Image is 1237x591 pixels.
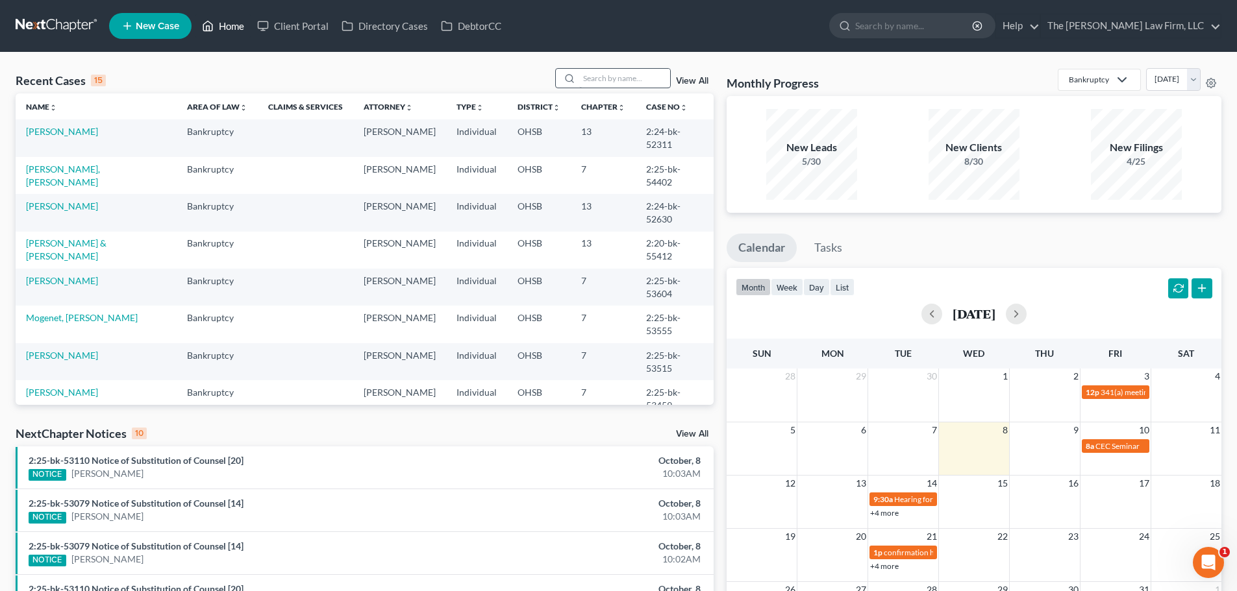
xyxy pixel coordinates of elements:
span: 15 [996,476,1009,491]
a: [PERSON_NAME] [71,553,144,566]
span: 20 [855,529,868,544]
td: Individual [446,343,507,380]
span: Fri [1108,348,1122,359]
span: 11 [1208,422,1221,438]
span: Sun [753,348,771,359]
div: Bankruptcy [1069,74,1109,85]
td: 7 [571,269,636,306]
td: [PERSON_NAME] [353,306,446,343]
td: Individual [446,194,507,231]
td: 2:25-bk-54402 [636,157,714,194]
a: [PERSON_NAME] [26,200,98,211]
span: 12p [1086,387,1099,397]
a: [PERSON_NAME], [PERSON_NAME] [26,163,100,187]
td: 2:25-bk-53604 [636,269,714,306]
td: [PERSON_NAME] [353,194,446,231]
div: 10:02AM [485,553,701,566]
td: [PERSON_NAME] [353,232,446,269]
td: Individual [446,306,507,343]
i: unfold_more [680,104,688,112]
iframe: Intercom live chat [1193,547,1224,578]
a: Home [195,14,251,38]
div: NOTICE [29,469,66,481]
span: 18 [1208,476,1221,491]
td: Individual [446,232,507,269]
a: [PERSON_NAME] [26,350,98,361]
td: Individual [446,157,507,194]
span: Thu [1035,348,1054,359]
td: [PERSON_NAME] [353,380,446,417]
i: unfold_more [618,104,625,112]
button: week [771,278,803,296]
a: 2:25-bk-53110 Notice of Substitution of Counsel [20] [29,455,244,466]
i: unfold_more [553,104,560,112]
div: 10:03AM [485,467,701,480]
td: 2:25-bk-53515 [636,343,714,380]
a: View All [676,429,708,439]
a: [PERSON_NAME] [26,387,98,398]
div: New Filings [1091,140,1182,155]
button: day [803,278,830,296]
input: Search by name... [579,69,670,88]
td: Bankruptcy [177,343,258,380]
div: 5/30 [766,155,857,168]
button: list [830,278,855,296]
div: NOTICE [29,555,66,566]
span: 21 [925,529,938,544]
div: NextChapter Notices [16,426,147,441]
a: Districtunfold_more [518,102,560,112]
span: 10 [1138,422,1151,438]
div: October, 8 [485,454,701,467]
a: Directory Cases [335,14,434,38]
a: Calendar [727,234,797,262]
div: 10 [132,428,147,439]
td: 2:25-bk-53555 [636,306,714,343]
td: Bankruptcy [177,157,258,194]
div: October, 8 [485,497,701,510]
span: 12 [784,476,797,491]
td: [PERSON_NAME] [353,269,446,306]
span: 19 [784,529,797,544]
div: New Leads [766,140,857,155]
a: Area of Lawunfold_more [187,102,247,112]
td: OHSB [507,157,571,194]
td: Individual [446,269,507,306]
span: 4 [1214,368,1221,384]
td: [PERSON_NAME] [353,119,446,156]
a: [PERSON_NAME] [26,126,98,137]
a: The [PERSON_NAME] Law Firm, LLC [1041,14,1221,38]
a: +4 more [870,561,899,571]
td: 7 [571,343,636,380]
span: New Case [136,21,179,31]
a: Client Portal [251,14,335,38]
span: 1 [1001,368,1009,384]
span: 28 [784,368,797,384]
td: 2:25-bk-53459 [636,380,714,417]
td: 7 [571,380,636,417]
a: Typeunfold_more [456,102,484,112]
span: 29 [855,368,868,384]
i: unfold_more [49,104,57,112]
span: 5 [789,422,797,438]
td: OHSB [507,343,571,380]
td: Bankruptcy [177,194,258,231]
span: 6 [860,422,868,438]
span: Sat [1178,348,1194,359]
a: 2:25-bk-53079 Notice of Substitution of Counsel [14] [29,540,244,551]
a: [PERSON_NAME] [71,510,144,523]
td: Bankruptcy [177,306,258,343]
h3: Monthly Progress [727,75,819,91]
a: DebtorCC [434,14,508,38]
td: Individual [446,380,507,417]
td: OHSB [507,306,571,343]
div: 15 [91,75,106,86]
a: 2:25-bk-53079 Notice of Substitution of Counsel [14] [29,498,244,509]
div: October, 8 [485,540,701,553]
a: Chapterunfold_more [581,102,625,112]
td: [PERSON_NAME] [353,157,446,194]
span: 8 [1001,422,1009,438]
td: OHSB [507,269,571,306]
span: 30 [925,368,938,384]
span: 9:30a [873,494,893,504]
span: Hearing for [PERSON_NAME] [894,494,995,504]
